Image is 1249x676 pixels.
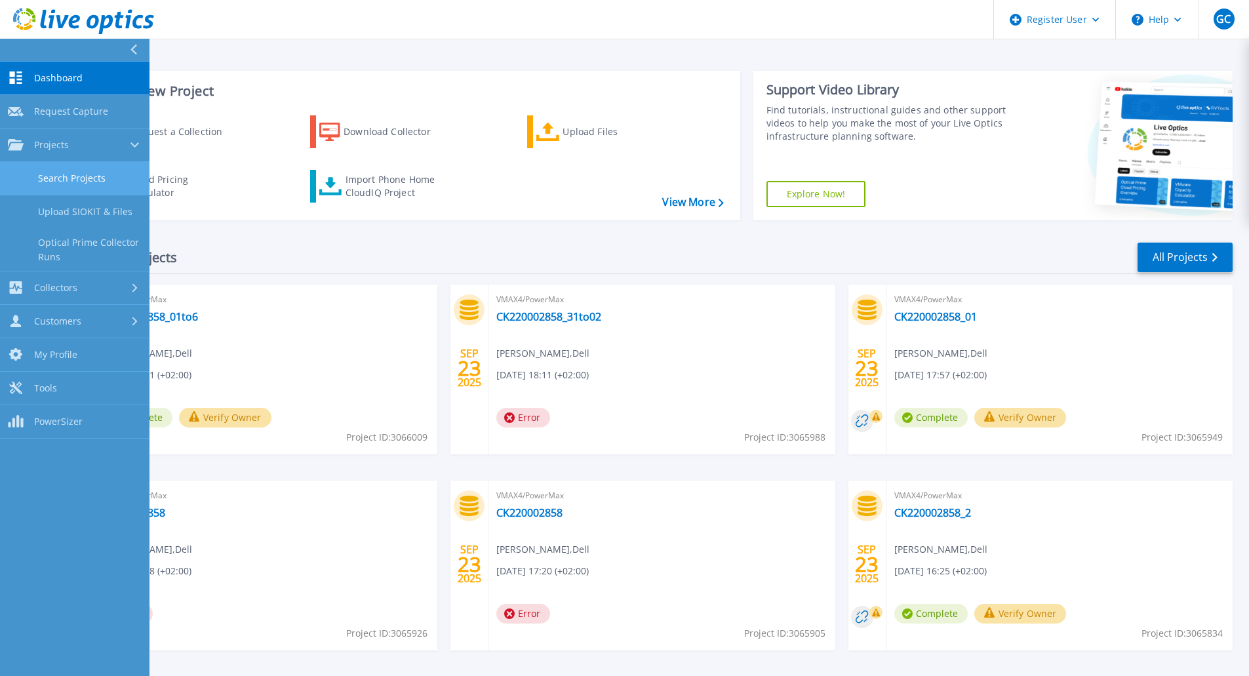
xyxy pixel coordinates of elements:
[563,119,667,145] div: Upload Files
[1141,430,1223,445] span: Project ID: 3065949
[766,104,1011,143] div: Find tutorials, instructional guides and other support videos to help you make the most of your L...
[894,310,977,323] a: CK220002858_01
[457,540,482,588] div: SEP 2025
[496,368,589,382] span: [DATE] 18:11 (+02:00)
[496,542,589,557] span: [PERSON_NAME] , Dell
[99,292,429,307] span: VMAX4/PowerMax
[894,488,1225,503] span: VMAX4/PowerMax
[744,626,825,641] span: Project ID: 3065905
[34,315,81,327] span: Customers
[34,106,108,117] span: Request Capture
[130,119,235,145] div: Request a Collection
[99,488,429,503] span: VMAX4/PowerMax
[527,115,673,148] a: Upload Files
[744,430,825,445] span: Project ID: 3065988
[458,559,481,570] span: 23
[854,344,879,392] div: SEP 2025
[1141,626,1223,641] span: Project ID: 3065834
[496,346,589,361] span: [PERSON_NAME] , Dell
[974,604,1067,624] button: Verify Owner
[1138,243,1233,272] a: All Projects
[93,115,239,148] a: Request a Collection
[894,368,987,382] span: [DATE] 17:57 (+02:00)
[179,408,271,427] button: Verify Owner
[496,506,563,519] a: CK220002858
[34,349,77,361] span: My Profile
[346,173,448,199] div: Import Phone Home CloudIQ Project
[894,292,1225,307] span: VMAX4/PowerMax
[855,363,879,374] span: 23
[93,170,239,203] a: Cloud Pricing Calculator
[1216,14,1231,24] span: GC
[458,363,481,374] span: 23
[766,81,1011,98] div: Support Video Library
[496,310,601,323] a: CK220002858_31to02
[34,382,57,394] span: Tools
[496,604,550,624] span: Error
[894,346,987,361] span: [PERSON_NAME] , Dell
[457,344,482,392] div: SEP 2025
[496,488,827,503] span: VMAX4/PowerMax
[496,292,827,307] span: VMAX4/PowerMax
[662,196,723,209] a: View More
[93,84,723,98] h3: Start a New Project
[854,540,879,588] div: SEP 2025
[310,115,456,148] a: Download Collector
[34,282,77,294] span: Collectors
[894,564,987,578] span: [DATE] 16:25 (+02:00)
[894,408,968,427] span: Complete
[855,559,879,570] span: 23
[894,604,968,624] span: Complete
[346,626,427,641] span: Project ID: 3065926
[346,430,427,445] span: Project ID: 3066009
[34,139,69,151] span: Projects
[894,542,987,557] span: [PERSON_NAME] , Dell
[496,408,550,427] span: Error
[344,119,448,145] div: Download Collector
[34,416,83,427] span: PowerSizer
[894,506,971,519] a: CK220002858_2
[34,72,83,84] span: Dashboard
[974,408,1067,427] button: Verify Owner
[496,564,589,578] span: [DATE] 17:20 (+02:00)
[129,173,233,199] div: Cloud Pricing Calculator
[766,181,866,207] a: Explore Now!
